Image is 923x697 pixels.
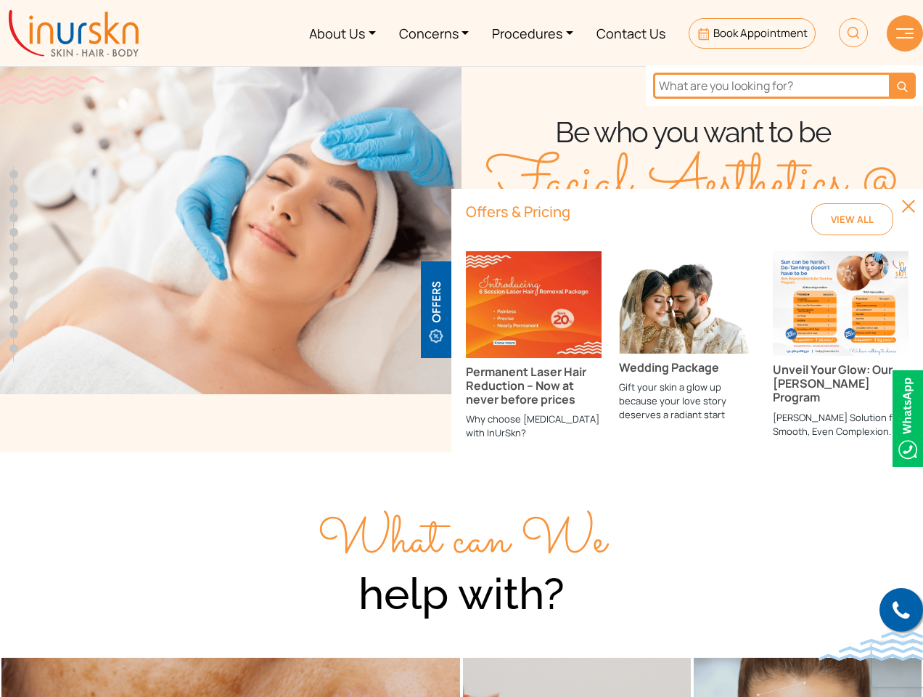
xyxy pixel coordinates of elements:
h1: Facial Aesthetics @ InUrSkn [461,150,923,281]
a: Unveil Your Glow: Our [PERSON_NAME] Program [773,294,908,404]
img: inurskn-logo [9,10,139,57]
a: Wedding Package [619,293,755,375]
a: Whatsappicon [893,409,923,425]
span: What can We [318,503,606,579]
span: View All [831,213,874,226]
p: Why choose [MEDICAL_DATA] with InUrSkn? [466,412,602,440]
input: What are you looking for? [653,73,889,99]
img: Unveil Your Glow: Our De-Tan Program [773,251,908,356]
a: Concerns [387,6,481,60]
a: Permanent Laser Hair Reduction – Now at never before prices [466,295,602,407]
p: [PERSON_NAME] Solution for Smooth, Even Complexion. [773,411,908,439]
a: Procedures [480,6,585,60]
p: Gift your skin a glow up because your love story deserves a radiant start [619,380,755,422]
a: Contact Us [585,6,677,60]
a: About Us [298,6,387,60]
h3: Unveil Your Glow: Our [PERSON_NAME] Program [773,363,908,405]
img: Permanent Laser Hair Reduction – Now at never before prices [466,251,602,357]
img: hamLine.svg [896,28,914,38]
h6: Offers & Pricing [466,203,794,221]
div: Be who you want to be [461,114,923,150]
img: closedBt [901,199,916,213]
span: Book Appointment [713,25,808,41]
img: offerBt [421,261,451,358]
a: View All [811,203,893,235]
a: Book Appointment [689,18,816,49]
img: Wedding Package [619,251,755,353]
img: HeaderSearch [839,18,868,47]
h3: Permanent Laser Hair Reduction – Now at never before prices [466,365,602,407]
img: search [897,81,908,92]
img: Whatsappicon [893,370,923,467]
h3: Wedding Package [619,361,755,375]
img: bluewave [819,632,923,661]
